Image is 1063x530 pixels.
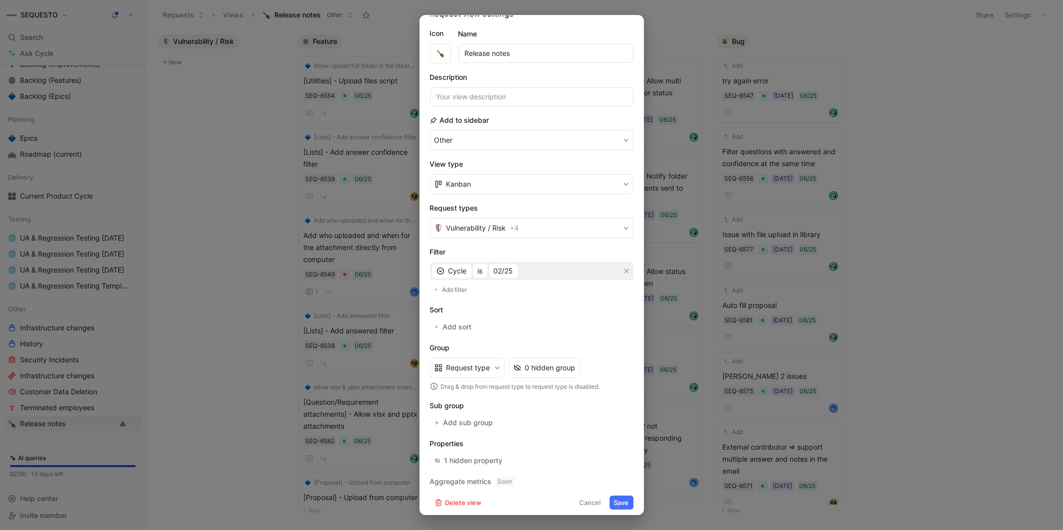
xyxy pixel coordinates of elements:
button: Save [610,496,634,510]
button: Add filter [430,284,473,296]
span: 02/25 [494,265,513,277]
img: 🍾 [436,49,444,57]
h2: Name [458,28,477,40]
span: Add sort [442,321,472,333]
h2: Request types [430,202,634,214]
h2: Group [430,342,634,354]
button: Cancel [575,496,606,510]
h2: Sort [430,304,634,316]
button: Delete view [430,496,486,510]
h2: Aggregate metrics [430,476,634,488]
div: 0 hidden group [525,362,576,374]
h2: Add to sidebar [430,114,489,126]
h2: View type [430,158,634,170]
span: Add sub group [443,417,494,429]
span: is [478,265,483,277]
h2: Sub group [430,400,634,412]
h2: Description [430,71,467,83]
input: Your view name [458,44,634,63]
button: Add sort [430,320,477,334]
input: Your view description [430,87,634,106]
h2: Filter [430,246,634,258]
button: Add sub group [430,416,498,430]
span: Add filter [442,285,468,295]
button: 1 hidden property [430,454,507,468]
div: 1 hidden property [444,455,503,467]
h2: Properties [430,438,634,450]
span: Cycle [448,265,467,277]
label: Icon [430,27,451,39]
img: 🛡️ [434,224,442,232]
button: 0 hidden group [509,358,580,378]
button: 🍾 [430,43,451,63]
span: + 4 [510,222,519,234]
span: Vulnerability / Risk [446,222,506,234]
button: 🛡️Vulnerability / Risk+4 [430,218,634,238]
button: is [473,264,487,278]
button: Kanban [430,174,634,194]
p: Drag & drop from request type to request type is disabled . [430,382,634,392]
button: Cycle [432,264,471,278]
span: Soon [496,477,514,487]
button: Other [430,130,634,150]
button: 02/25 [489,264,518,278]
button: Request type [430,358,505,378]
